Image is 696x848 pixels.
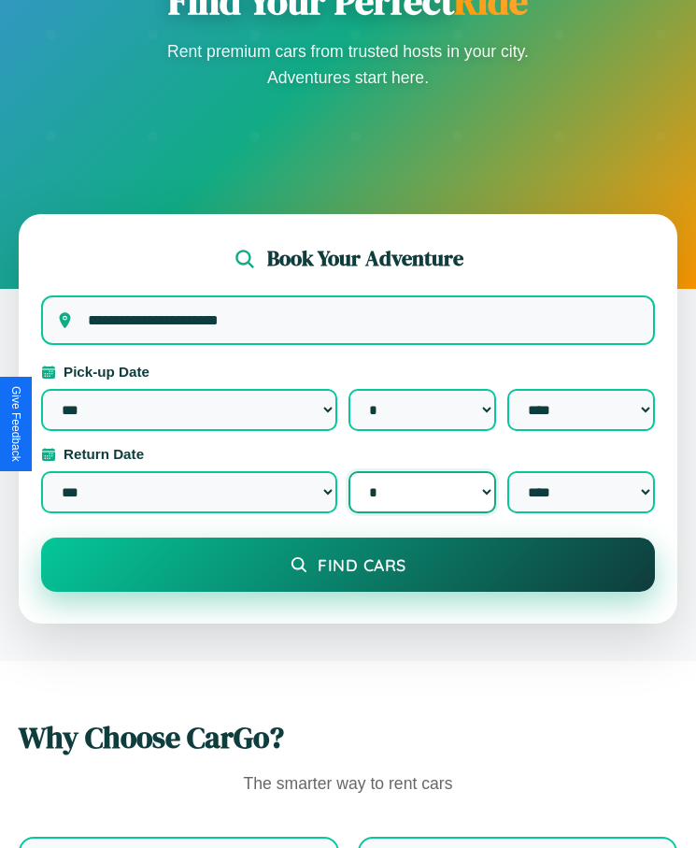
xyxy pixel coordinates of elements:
label: Return Date [41,446,655,462]
label: Pick-up Date [41,364,655,380]
h2: Book Your Adventure [267,244,463,273]
button: Find Cars [41,538,655,592]
h2: Why Choose CarGo? [19,717,677,758]
div: Give Feedback [9,386,22,462]
p: The smarter way to rent cars [19,769,677,799]
p: Rent premium cars from trusted hosts in your city. Adventures start here. [162,38,535,91]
